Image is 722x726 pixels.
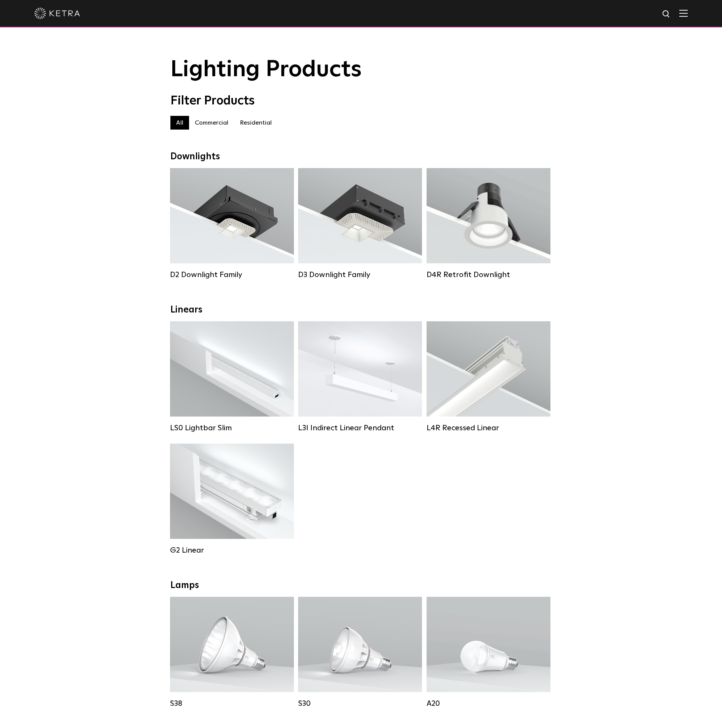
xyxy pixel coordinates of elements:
label: Residential [234,116,278,130]
div: Filter Products [170,94,552,108]
div: S38 [170,699,294,708]
div: Lamps [170,580,552,591]
div: D3 Downlight Family [298,270,422,279]
span: Lighting Products [170,58,362,81]
a: D4R Retrofit Downlight Lumen Output:800Colors:White / BlackBeam Angles:15° / 25° / 40° / 60°Watta... [427,168,550,279]
a: L3I Indirect Linear Pendant Lumen Output:400 / 600 / 800 / 1000Housing Colors:White / BlackContro... [298,321,422,432]
a: S38 Lumen Output:1100Colors:White / BlackBase Type:E26 Edison Base / GU24Beam Angles:10° / 25° / ... [170,597,294,708]
div: Downlights [170,151,552,162]
img: Hamburger%20Nav.svg [679,10,688,17]
div: Linears [170,305,552,316]
div: L4R Recessed Linear [427,423,550,433]
div: A20 [427,699,550,708]
div: G2 Linear [170,546,294,555]
div: LS0 Lightbar Slim [170,423,294,433]
a: G2 Linear Lumen Output:400 / 700 / 1000Colors:WhiteBeam Angles:Flood / [GEOGRAPHIC_DATA] / Narrow... [170,444,294,555]
div: S30 [298,699,422,708]
a: S30 Lumen Output:1100Colors:White / BlackBase Type:E26 Edison Base / GU24Beam Angles:15° / 25° / ... [298,597,422,708]
label: Commercial [189,116,234,130]
a: L4R Recessed Linear Lumen Output:400 / 600 / 800 / 1000Colors:White / BlackControl:Lutron Clear C... [427,321,550,432]
a: LS0 Lightbar Slim Lumen Output:200 / 350Colors:White / BlackControl:X96 Controller [170,321,294,432]
img: search icon [662,10,671,19]
a: D3 Downlight Family Lumen Output:700 / 900 / 1100Colors:White / Black / Silver / Bronze / Paintab... [298,168,422,279]
label: All [170,116,189,130]
a: D2 Downlight Family Lumen Output:1200Colors:White / Black / Gloss Black / Silver / Bronze / Silve... [170,168,294,279]
a: A20 Lumen Output:600 / 800Colors:White / BlackBase Type:E26 Edison Base / GU24Beam Angles:Omni-Di... [427,597,550,708]
div: D2 Downlight Family [170,270,294,279]
img: ketra-logo-2019-white [34,8,80,19]
div: L3I Indirect Linear Pendant [298,423,422,433]
div: D4R Retrofit Downlight [427,270,550,279]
